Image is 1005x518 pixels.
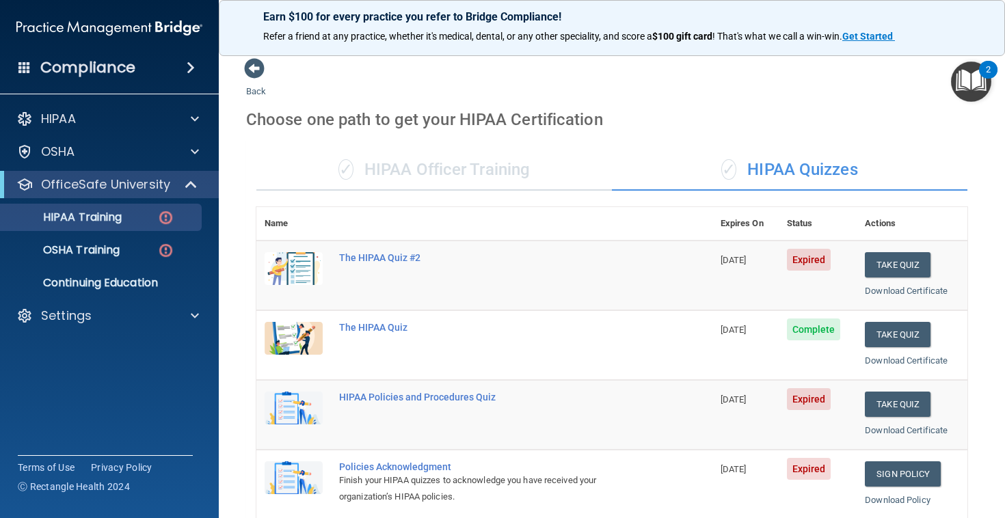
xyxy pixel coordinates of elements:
[779,207,857,241] th: Status
[16,111,199,127] a: HIPAA
[246,70,266,96] a: Back
[721,394,747,405] span: [DATE]
[41,144,75,160] p: OSHA
[721,464,747,474] span: [DATE]
[339,392,644,403] div: HIPAA Policies and Procedures Quiz
[612,150,967,191] div: HIPAA Quizzes
[339,472,644,505] div: Finish your HIPAA quizzes to acknowledge you have received your organization’s HIPAA policies.
[16,14,202,42] img: PMB logo
[865,392,930,417] button: Take Quiz
[865,322,930,347] button: Take Quiz
[338,159,353,180] span: ✓
[787,318,841,340] span: Complete
[865,286,948,296] a: Download Certificate
[16,308,199,324] a: Settings
[865,252,930,277] button: Take Quiz
[157,242,174,259] img: danger-circle.6113f641.png
[842,31,895,42] a: Get Started
[857,207,967,241] th: Actions
[339,461,644,472] div: Policies Acknowledgment
[865,425,948,435] a: Download Certificate
[41,111,76,127] p: HIPAA
[842,31,893,42] strong: Get Started
[865,461,941,487] a: Sign Policy
[256,207,331,241] th: Name
[41,308,92,324] p: Settings
[865,495,930,505] a: Download Policy
[721,255,747,265] span: [DATE]
[256,150,612,191] div: HIPAA Officer Training
[246,100,978,139] div: Choose one path to get your HIPAA Certification
[9,210,122,224] p: HIPAA Training
[865,355,948,366] a: Download Certificate
[16,176,198,193] a: OfficeSafe University
[157,209,174,226] img: danger-circle.6113f641.png
[787,249,831,271] span: Expired
[787,458,831,480] span: Expired
[986,70,991,87] div: 2
[339,252,644,263] div: The HIPAA Quiz #2
[263,10,961,23] p: Earn $100 for every practice you refer to Bridge Compliance!
[712,31,842,42] span: ! That's what we call a win-win.
[9,243,120,257] p: OSHA Training
[40,58,135,77] h4: Compliance
[41,176,170,193] p: OfficeSafe University
[18,480,130,493] span: Ⓒ Rectangle Health 2024
[712,207,779,241] th: Expires On
[339,322,644,333] div: The HIPAA Quiz
[16,144,199,160] a: OSHA
[787,388,831,410] span: Expired
[91,461,152,474] a: Privacy Policy
[721,325,747,335] span: [DATE]
[18,461,75,474] a: Terms of Use
[951,62,991,102] button: Open Resource Center, 2 new notifications
[9,276,196,290] p: Continuing Education
[263,31,652,42] span: Refer a friend at any practice, whether it's medical, dental, or any other speciality, and score a
[652,31,712,42] strong: $100 gift card
[721,159,736,180] span: ✓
